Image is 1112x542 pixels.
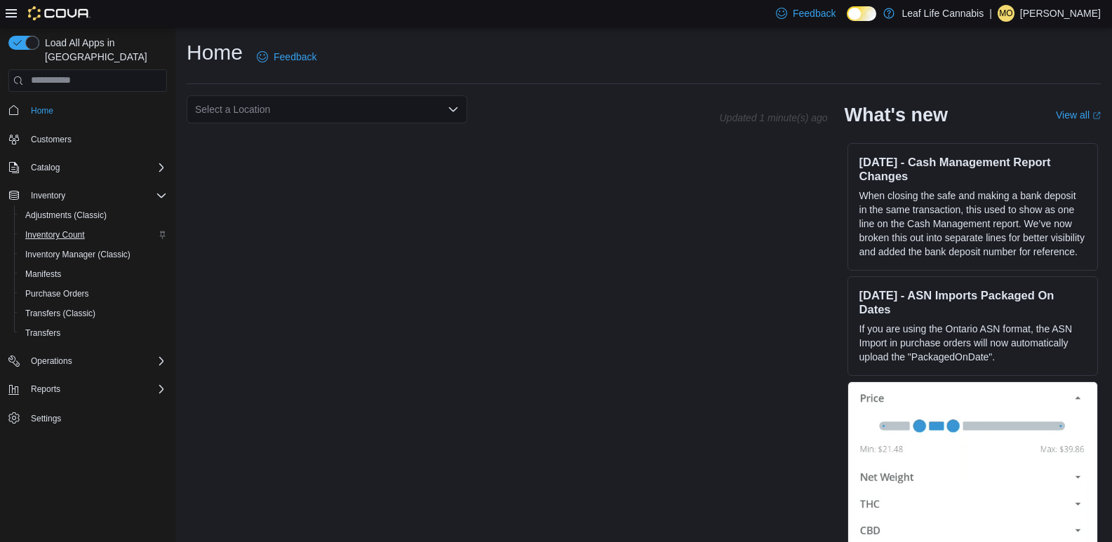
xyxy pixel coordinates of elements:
[448,104,459,115] button: Open list of options
[25,159,167,176] span: Catalog
[3,186,173,205] button: Inventory
[3,351,173,371] button: Operations
[25,381,167,398] span: Reports
[25,187,167,204] span: Inventory
[251,43,322,71] a: Feedback
[31,413,61,424] span: Settings
[847,6,876,21] input: Dark Mode
[25,410,67,427] a: Settings
[25,102,59,119] a: Home
[859,189,1086,259] p: When closing the safe and making a bank deposit in the same transaction, this used to show as one...
[20,285,167,302] span: Purchase Orders
[20,226,91,243] a: Inventory Count
[14,264,173,284] button: Manifests
[14,225,173,245] button: Inventory Count
[31,162,60,173] span: Catalog
[187,39,243,67] h1: Home
[847,21,848,22] span: Dark Mode
[31,384,60,395] span: Reports
[20,226,167,243] span: Inventory Count
[20,266,167,283] span: Manifests
[999,5,1012,22] span: MO
[25,249,130,260] span: Inventory Manager (Classic)
[859,322,1086,364] p: If you are using the Ontario ASN format, the ASN Import in purchase orders will now automatically...
[3,379,173,399] button: Reports
[31,190,65,201] span: Inventory
[25,229,85,240] span: Inventory Count
[25,131,77,148] a: Customers
[3,129,173,149] button: Customers
[25,327,60,339] span: Transfers
[25,353,167,370] span: Operations
[719,112,827,123] p: Updated 1 minute(s) ago
[1092,111,1101,120] svg: External link
[1056,109,1101,121] a: View allExternal link
[3,407,173,428] button: Settings
[25,130,167,148] span: Customers
[25,210,107,221] span: Adjustments (Classic)
[20,207,167,224] span: Adjustments (Classic)
[20,325,167,341] span: Transfers
[31,105,53,116] span: Home
[902,5,984,22] p: Leaf Life Cannabis
[20,305,167,322] span: Transfers (Classic)
[20,305,101,322] a: Transfers (Classic)
[274,50,316,64] span: Feedback
[25,102,167,119] span: Home
[25,269,61,280] span: Manifests
[25,288,89,299] span: Purchase Orders
[989,5,992,22] p: |
[14,284,173,304] button: Purchase Orders
[25,187,71,204] button: Inventory
[31,134,72,145] span: Customers
[20,266,67,283] a: Manifests
[28,6,91,20] img: Cova
[845,104,948,126] h2: What's new
[25,308,95,319] span: Transfers (Classic)
[14,323,173,343] button: Transfers
[14,205,173,225] button: Adjustments (Classic)
[31,355,72,367] span: Operations
[3,158,173,177] button: Catalog
[39,36,167,64] span: Load All Apps in [GEOGRAPHIC_DATA]
[14,245,173,264] button: Inventory Manager (Classic)
[8,95,167,465] nav: Complex example
[25,353,78,370] button: Operations
[14,304,173,323] button: Transfers (Classic)
[3,100,173,121] button: Home
[20,207,112,224] a: Adjustments (Classic)
[25,381,66,398] button: Reports
[25,159,65,176] button: Catalog
[20,285,95,302] a: Purchase Orders
[793,6,836,20] span: Feedback
[20,325,66,341] a: Transfers
[859,288,1086,316] h3: [DATE] - ASN Imports Packaged On Dates
[859,155,1086,183] h3: [DATE] - Cash Management Report Changes
[998,5,1014,22] div: Morgan O'Neill
[20,246,136,263] a: Inventory Manager (Classic)
[20,246,167,263] span: Inventory Manager (Classic)
[25,409,167,426] span: Settings
[1020,5,1101,22] p: [PERSON_NAME]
